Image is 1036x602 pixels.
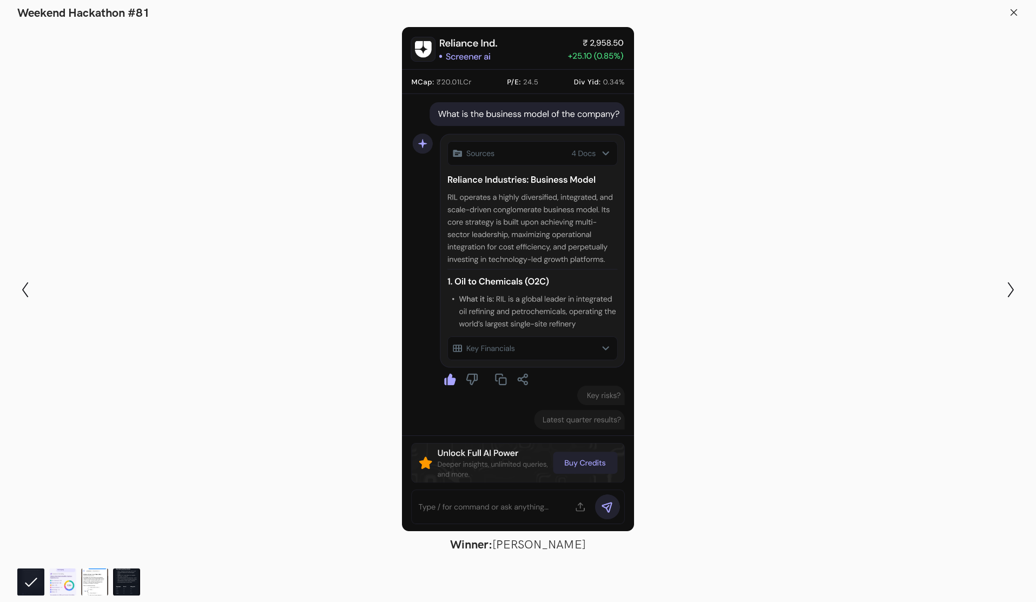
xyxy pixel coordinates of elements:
[113,568,140,596] img: Screener_AI.png
[194,538,843,552] figcaption: [PERSON_NAME]
[49,568,76,596] img: Screnner_AI.png
[450,538,492,552] strong: Winner:
[81,568,108,596] img: screener_AI.jpg
[17,6,150,21] h1: Weekend Hackathon #81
